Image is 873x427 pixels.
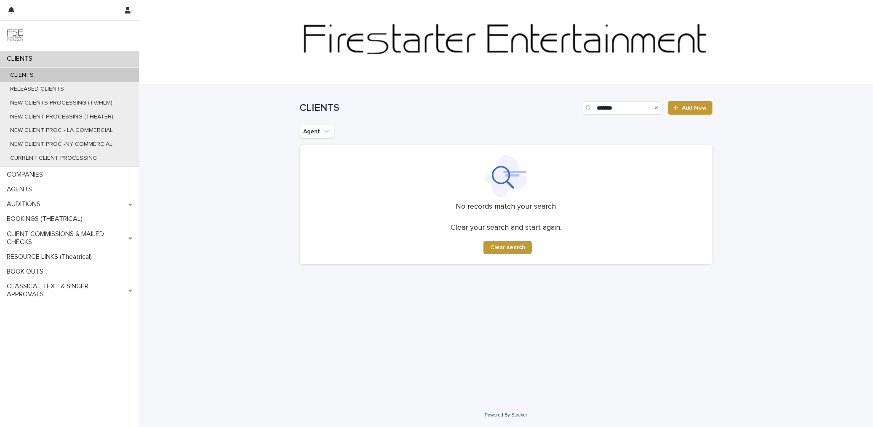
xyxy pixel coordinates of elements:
input: Search [583,101,663,115]
p: No records match your search [310,202,702,212]
p: CLIENT COMMISSIONS & MAILED CHECKS [3,230,128,246]
p: BOOK OUTS [3,268,50,276]
a: Add New [668,101,712,115]
button: Clear search [483,241,532,254]
p: CURRENT CLIENT PROCESSING [3,155,104,162]
a: Powered By Stacker [485,412,527,417]
button: Agent [300,125,334,138]
p: CLIENTS [3,72,40,79]
p: RELEASED CLIENTS [3,86,71,93]
p: RESOURCE LINKS (Theatrical) [3,253,99,261]
p: CLASSICAL TEXT & SINGER APPROVALS [3,282,128,298]
p: AUDITIONS [3,200,47,208]
p: NEW CLIENT PROC -NY COMMERCIAL [3,141,119,148]
span: Clear search [490,244,525,250]
span: Add New [682,105,707,111]
img: 9JgRvJ3ETPGCJDhvPVA5 [7,27,24,44]
p: AGENTS [3,185,39,193]
p: NEW CLIENT PROC - LA COMMERCIAL [3,127,120,134]
h1: CLIENTS [300,102,580,114]
p: COMPANIES [3,171,50,179]
p: Clear your search and start again. [451,223,561,233]
p: NEW CLIENTS PROCESSING (TV/FILM) [3,99,119,107]
p: CLIENTS [3,55,39,63]
p: NEW CLIENT PROCESSING (THEATER) [3,113,120,121]
p: BOOKINGS (THEATRICAL) [3,215,89,223]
